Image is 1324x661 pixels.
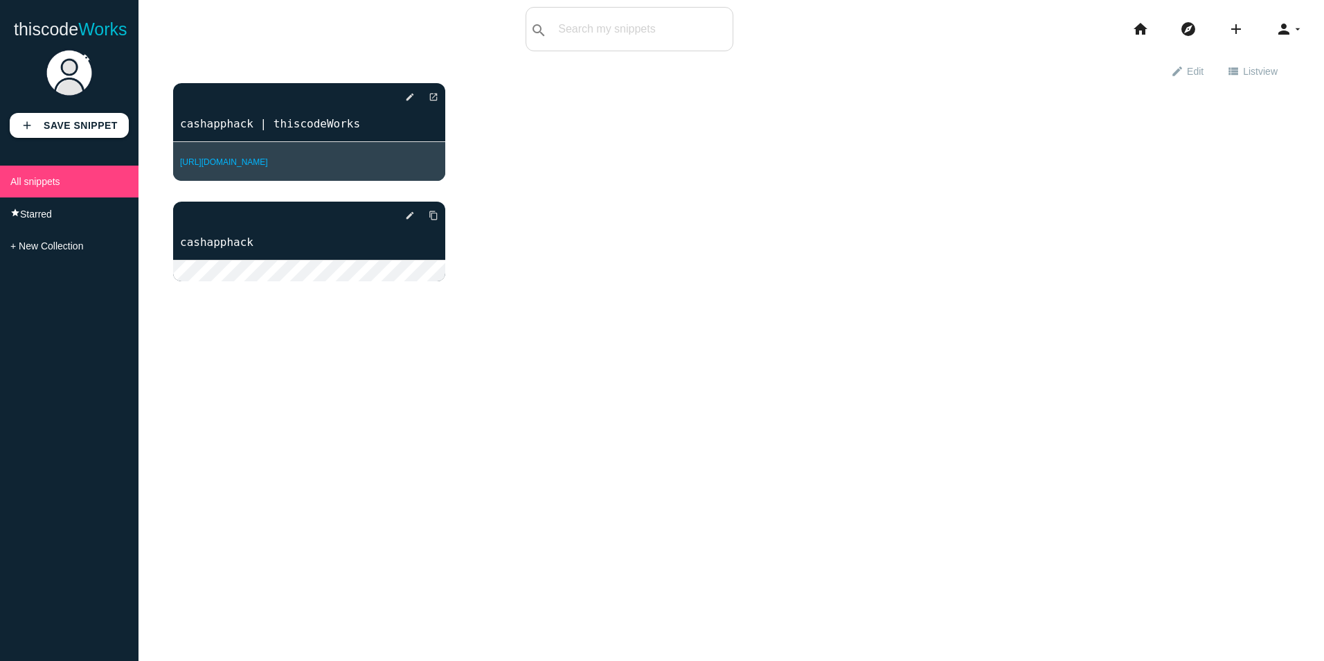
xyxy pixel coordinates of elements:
[10,176,60,187] span: All snippets
[44,120,118,131] b: Save Snippet
[1187,59,1204,82] span: Edit
[551,15,733,44] input: Search my snippets
[1180,7,1197,51] i: explore
[405,85,415,109] i: edit
[21,113,33,138] i: add
[20,209,52,220] span: Starred
[10,113,129,138] a: addSave Snippet
[530,8,547,53] i: search
[10,208,20,218] i: star
[45,49,93,97] img: user.png
[394,203,415,228] a: edit
[1171,59,1183,82] i: edit
[1292,7,1303,51] i: arrow_drop_down
[429,203,438,228] i: content_copy
[1215,58,1289,83] a: view_listListview
[405,203,415,228] i: edit
[394,85,415,109] a: edit
[418,85,438,109] a: open_in_new
[418,203,438,228] a: Copy to Clipboard
[78,19,127,39] span: Works
[173,234,445,250] a: cashapphack
[1159,58,1215,83] a: editEdit
[10,240,83,252] span: + New Collection
[1228,7,1244,51] i: add
[1227,59,1240,82] i: view_list
[1132,7,1149,51] i: home
[1243,59,1278,82] span: List
[526,8,551,51] button: search
[429,85,438,109] i: open_in_new
[14,7,127,51] a: thiscodeWorks
[1258,66,1278,77] span: view
[1276,7,1292,51] i: person
[173,116,445,132] a: cashapphack | thiscodeWorks
[180,157,268,167] a: [URL][DOMAIN_NAME]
